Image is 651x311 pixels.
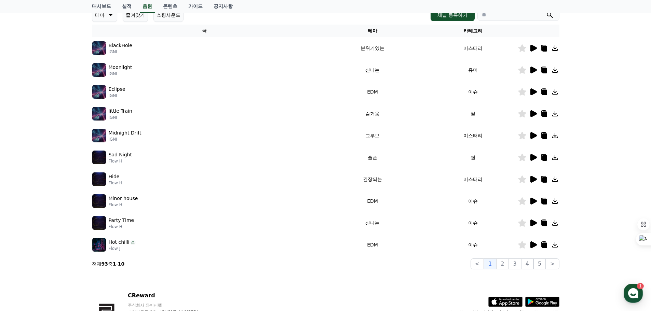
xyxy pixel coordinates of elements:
[109,71,132,76] p: IGNI
[109,137,141,142] p: IGNI
[92,41,106,55] img: music
[317,234,428,256] td: EDM
[428,81,518,103] td: 이슈
[92,151,106,164] img: music
[109,246,136,251] p: Flow J
[109,158,132,164] p: Flow H
[533,258,546,269] button: 5
[109,64,132,71] p: Moonlight
[92,129,106,142] img: music
[109,42,132,49] p: BlackHole
[428,168,518,190] td: 미스터리
[88,216,131,234] a: 설정
[92,107,106,121] img: music
[153,8,184,22] button: 쇼핑사운드
[92,172,106,186] img: music
[317,25,428,37] th: 테마
[92,216,106,230] img: music
[428,25,518,37] th: 카테고리
[109,224,134,229] p: Flow H
[317,168,428,190] td: 긴장되는
[109,151,132,158] p: Sad Night
[128,302,211,308] p: 주식회사 와이피랩
[118,261,124,267] strong: 10
[471,258,484,269] button: <
[428,234,518,256] td: 이슈
[92,85,106,99] img: music
[95,10,105,20] p: 테마
[317,81,428,103] td: EDM
[317,103,428,125] td: 즐거움
[317,190,428,212] td: EDM
[428,212,518,234] td: 이슈
[106,227,114,232] span: 설정
[428,190,518,212] td: 이슈
[428,125,518,146] td: 미스터리
[113,261,116,267] strong: 1
[109,108,132,115] p: little Train
[496,258,508,269] button: 2
[109,115,132,120] p: IGNI
[521,258,533,269] button: 4
[428,37,518,59] td: 미스터리
[428,146,518,168] td: 썰
[109,195,138,202] p: Minor house
[2,216,45,234] a: 홈
[92,194,106,208] img: music
[317,212,428,234] td: 신나는
[69,216,72,222] span: 1
[63,227,71,232] span: 대화
[317,125,428,146] td: 그루브
[92,63,106,77] img: music
[109,180,122,186] p: Flow H
[109,217,134,224] p: Party Time
[109,129,141,137] p: Midnight Drift
[123,8,148,22] button: 즐겨찾기
[109,173,120,180] p: Hide
[92,260,125,267] p: 전체 중 -
[317,59,428,81] td: 신나는
[22,227,26,232] span: 홈
[109,239,130,246] p: Hot chilli
[317,146,428,168] td: 슬픈
[317,37,428,59] td: 분위기있는
[509,258,521,269] button: 3
[92,8,117,22] button: 테마
[428,103,518,125] td: 썰
[428,59,518,81] td: 유머
[92,25,317,37] th: 곡
[109,49,132,55] p: IGNI
[546,258,559,269] button: >
[109,202,138,208] p: Flow H
[431,9,474,21] button: 채널 등록하기
[45,216,88,234] a: 1대화
[484,258,496,269] button: 1
[92,238,106,252] img: music
[109,93,125,98] p: IGNI
[128,292,211,300] p: CReward
[101,261,108,267] strong: 93
[109,86,125,93] p: Eclipse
